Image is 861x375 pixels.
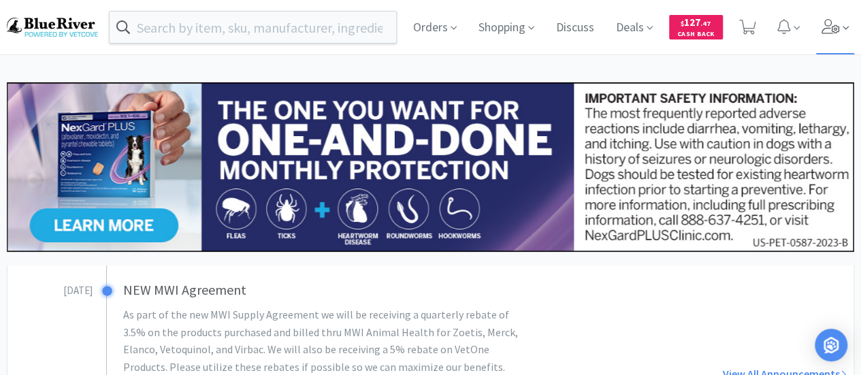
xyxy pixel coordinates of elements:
[677,31,715,39] span: Cash Back
[7,18,98,36] img: b17b0d86f29542b49a2f66beb9ff811a.png
[7,279,93,299] h3: [DATE]
[7,82,854,252] img: 24562ba5414042f391a945fa418716b7_350.jpg
[551,22,600,34] a: Discuss
[700,19,711,28] span: . 47
[815,329,847,361] div: Open Intercom Messenger
[681,16,711,29] span: 127
[110,12,396,43] input: Search by item, sku, manufacturer, ingredient, size...
[669,9,723,46] a: $127.47Cash Back
[123,279,572,301] h3: NEW MWI Agreement
[681,19,684,28] span: $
